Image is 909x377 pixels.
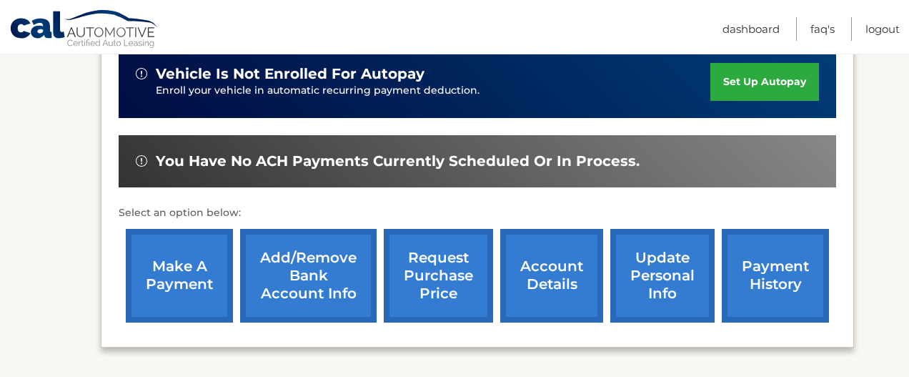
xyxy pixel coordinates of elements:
a: update personal info [610,229,715,323]
p: Enroll your vehicle in automatic recurring payment deduction. [156,83,710,99]
a: make a payment [126,229,233,323]
span: You have no ACH payments currently scheduled or in process. [156,152,640,170]
span: vehicle is not enrolled for autopay [156,65,424,83]
a: payment history [722,229,829,323]
img: alert-white.svg [136,155,147,167]
a: set up autopay [710,63,819,101]
a: request purchase price [384,229,493,323]
p: Select an option below: [119,205,836,222]
a: Logout [865,17,900,41]
a: FAQ's [810,17,835,41]
a: Dashboard [722,17,780,41]
img: alert-white.svg [136,68,147,79]
a: Add/Remove bank account info [240,229,377,323]
a: account details [500,229,603,323]
a: Cal Automotive [9,9,159,51]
